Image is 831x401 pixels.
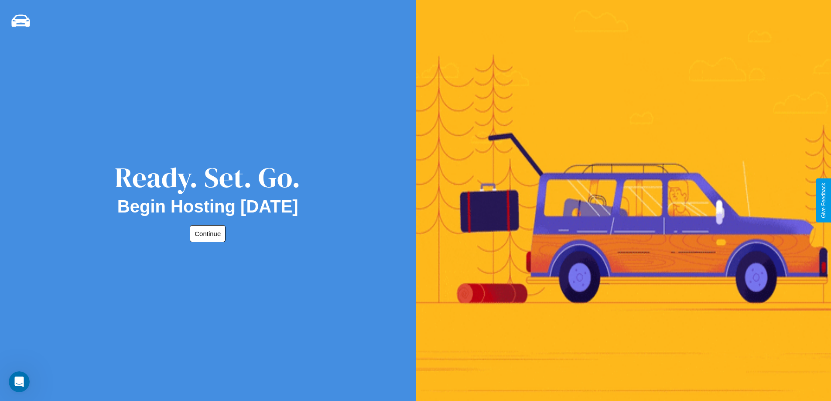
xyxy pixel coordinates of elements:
div: Give Feedback [821,183,827,218]
h2: Begin Hosting [DATE] [117,197,298,216]
div: Ready. Set. Go. [115,158,301,197]
button: Continue [190,225,226,242]
iframe: Intercom live chat [9,371,30,392]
